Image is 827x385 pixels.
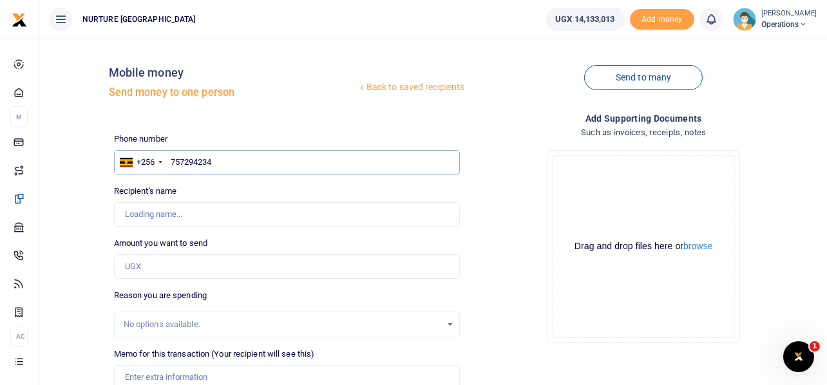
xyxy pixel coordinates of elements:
span: 1 [810,341,820,352]
div: +256 [137,156,155,169]
a: Back to saved recipients [357,76,466,99]
div: Drag and drop files here or [553,240,734,252]
label: Memo for this transaction (Your recipient will see this) [114,348,315,361]
h4: Mobile money [109,66,357,80]
a: logo-small logo-large logo-large [12,14,27,24]
button: browse [683,241,712,250]
div: File Uploader [547,150,740,343]
a: Add money [630,14,694,23]
img: profile-user [733,8,756,31]
label: Amount you want to send [114,237,207,250]
li: M [10,106,28,127]
input: Enter phone number [114,150,461,174]
input: Loading name... [114,202,461,227]
iframe: Intercom live chat [783,341,814,372]
span: Add money [630,9,694,30]
h4: Such as invoices, receipts, notes [470,126,817,140]
label: Recipient's name [114,185,177,198]
input: UGX [114,254,461,279]
a: Send to many [584,65,703,90]
small: [PERSON_NAME] [761,8,817,19]
a: UGX 14,133,013 [546,8,624,31]
span: Operations [761,19,817,30]
h4: Add supporting Documents [470,111,817,126]
label: Phone number [114,133,167,146]
li: Toup your wallet [630,9,694,30]
li: Wallet ballance [540,8,629,31]
span: UGX 14,133,013 [555,13,614,26]
div: Uganda: +256 [115,151,166,174]
img: logo-small [12,12,27,28]
li: Ac [10,326,28,347]
label: Reason you are spending [114,289,207,302]
span: NURTURE [GEOGRAPHIC_DATA] [77,14,201,25]
h5: Send money to one person [109,86,357,99]
a: profile-user [PERSON_NAME] Operations [733,8,817,31]
div: No options available. [124,318,442,331]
